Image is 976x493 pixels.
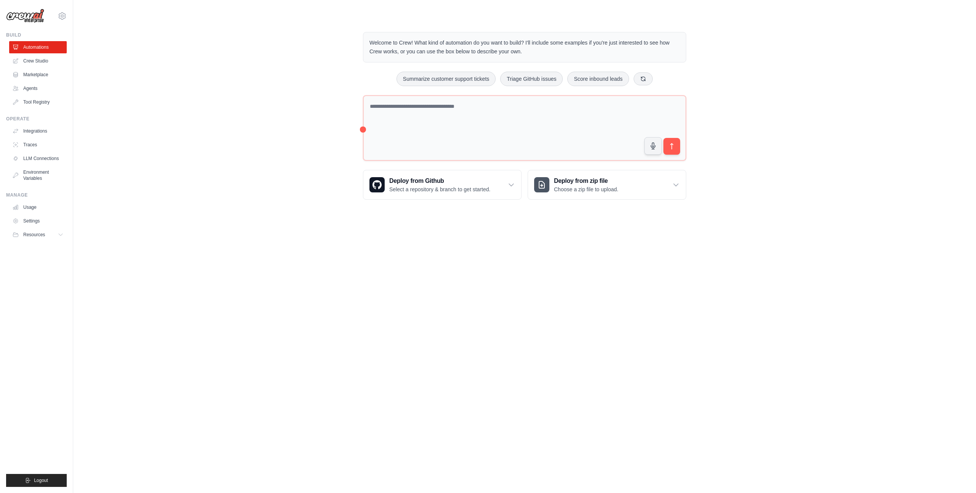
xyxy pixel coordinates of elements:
[6,116,67,122] div: Operate
[6,474,67,487] button: Logout
[9,215,67,227] a: Settings
[6,192,67,198] div: Manage
[9,96,67,108] a: Tool Registry
[9,152,67,165] a: LLM Connections
[396,72,496,86] button: Summarize customer support tickets
[9,201,67,213] a: Usage
[9,82,67,94] a: Agents
[9,69,67,81] a: Marketplace
[9,125,67,137] a: Integrations
[554,186,618,193] p: Choose a zip file to upload.
[9,229,67,241] button: Resources
[9,166,67,184] a: Environment Variables
[567,72,629,86] button: Score inbound leads
[34,477,48,483] span: Logout
[9,139,67,151] a: Traces
[9,55,67,67] a: Crew Studio
[389,186,490,193] p: Select a repository & branch to get started.
[9,41,67,53] a: Automations
[6,32,67,38] div: Build
[23,232,45,238] span: Resources
[500,72,563,86] button: Triage GitHub issues
[6,9,44,23] img: Logo
[389,176,490,186] h3: Deploy from Github
[554,176,618,186] h3: Deploy from zip file
[369,38,680,56] p: Welcome to Crew! What kind of automation do you want to build? I'll include some examples if you'...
